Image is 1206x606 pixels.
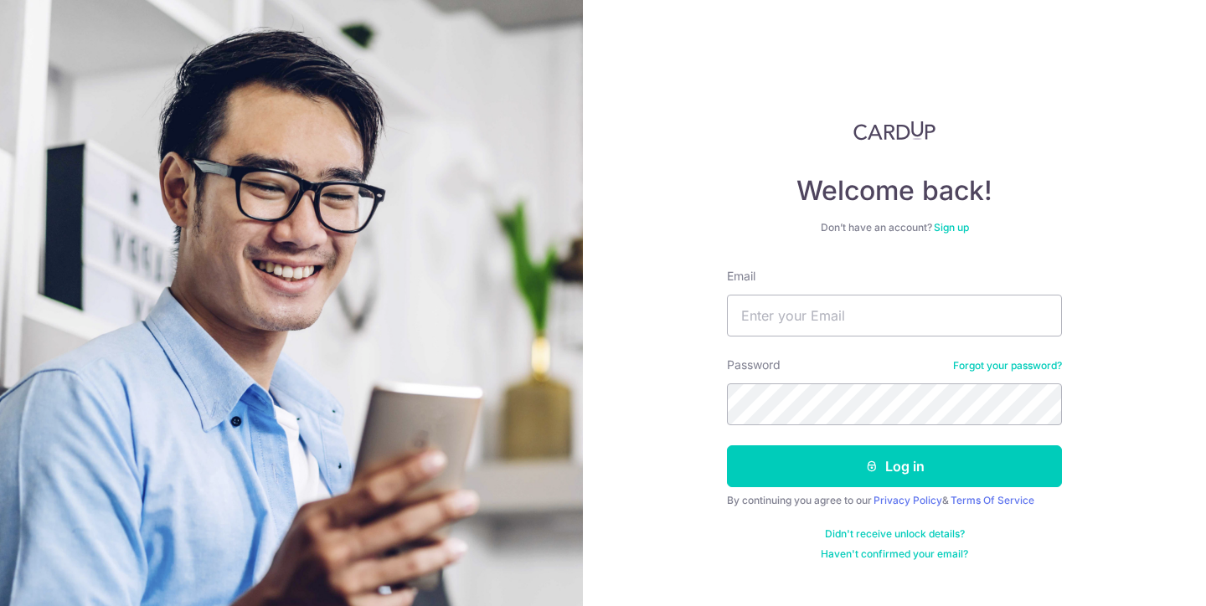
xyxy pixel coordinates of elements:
[727,221,1062,234] div: Don’t have an account?
[825,527,965,541] a: Didn't receive unlock details?
[727,494,1062,507] div: By continuing you agree to our &
[934,221,969,234] a: Sign up
[727,445,1062,487] button: Log in
[727,295,1062,336] input: Enter your Email
[951,494,1034,506] a: Terms Of Service
[727,268,755,285] label: Email
[874,494,942,506] a: Privacy Policy
[953,359,1062,372] a: Forgot your password?
[727,357,781,373] label: Password
[821,547,968,561] a: Haven't confirmed your email?
[853,121,935,141] img: CardUp Logo
[727,174,1062,208] h4: Welcome back!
